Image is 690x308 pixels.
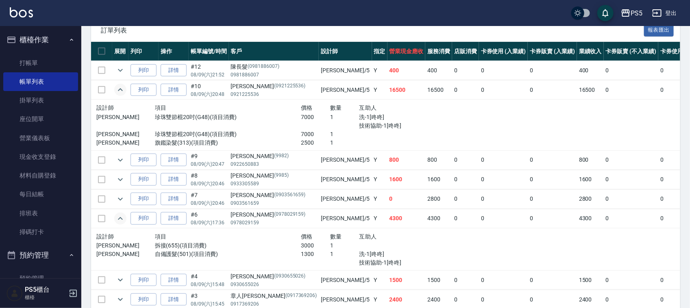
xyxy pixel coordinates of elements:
td: 0 [479,150,528,169]
p: 7000 [301,113,330,121]
td: 0 [479,80,528,100]
p: 技術協助-1[咚咚] [359,258,447,267]
button: 櫃檯作業 [3,29,78,50]
td: 1500 [425,271,452,290]
td: #10 [189,80,229,100]
td: Y [372,61,387,80]
td: 400 [425,61,452,80]
th: 設計師 [319,42,372,61]
button: expand row [114,193,126,205]
th: 操作 [159,42,189,61]
span: 價格 [301,104,313,111]
p: 自備護髮(501)(項目消費) [155,250,301,258]
th: 服務消費 [425,42,452,61]
span: 數量 [330,233,342,240]
td: 0 [528,61,577,80]
p: (0921225536) [274,82,306,91]
td: 0 [604,189,658,208]
p: 7000 [301,130,330,139]
a: 材料自購登錄 [3,166,78,185]
a: 預約管理 [3,269,78,288]
td: [PERSON_NAME] /5 [319,80,372,100]
a: 打帳單 [3,54,78,72]
button: 列印 [131,293,157,306]
p: (0930655026) [274,272,306,281]
p: (0903561659) [274,191,306,200]
p: 1300 [301,250,330,258]
button: 列印 [131,84,157,96]
p: 洗-1[咚咚] [359,113,447,121]
p: [PERSON_NAME] [96,113,155,121]
td: 1600 [387,170,426,189]
span: 互助人 [359,233,377,240]
td: 0 [528,150,577,169]
p: 0933305589 [231,180,317,187]
td: 1600 [577,170,604,189]
p: 0930655026 [231,281,317,288]
td: Y [372,150,387,169]
button: 列印 [131,193,157,205]
p: [PERSON_NAME] [96,139,155,147]
td: 0 [528,170,577,189]
td: 800 [387,150,426,169]
p: 1 [330,241,359,250]
p: 珍珠雙節棍20吋(G48)(項目消費) [155,113,301,121]
td: 1500 [387,271,426,290]
button: expand row [114,213,126,225]
p: 08/09 (六) 20:48 [191,91,227,98]
th: 卡券販賣 (入業績) [528,42,577,61]
td: 0 [452,80,479,100]
td: 0 [479,170,528,189]
p: 技術協助-1[咚咚] [359,121,447,130]
td: 400 [387,61,426,80]
td: 0 [452,209,479,228]
span: 設計師 [96,104,114,111]
span: 互助人 [359,104,377,111]
td: 0 [604,150,658,169]
th: 店販消費 [452,42,479,61]
button: expand row [114,84,126,96]
th: 營業現金應收 [387,42,426,61]
button: expand row [114,293,126,306]
td: 4300 [425,209,452,228]
td: [PERSON_NAME] /5 [319,189,372,208]
td: 16500 [425,80,452,100]
span: 數量 [330,104,342,111]
a: 現金收支登錄 [3,147,78,166]
div: [PERSON_NAME] [231,191,317,200]
div: PS5 [631,8,642,18]
td: 400 [577,61,604,80]
p: (0978029159) [274,210,306,219]
p: (9985) [274,171,289,180]
a: 排班表 [3,204,78,223]
td: 800 [577,150,604,169]
td: Y [372,170,387,189]
p: 1 [330,113,359,121]
p: 08/09 (六) 20:47 [191,161,227,168]
p: 櫃檯 [25,294,66,301]
button: expand row [114,274,126,286]
td: 0 [528,189,577,208]
td: 1600 [425,170,452,189]
p: 1 [330,130,359,139]
td: #6 [189,209,229,228]
td: [PERSON_NAME] /5 [319,170,372,189]
td: 800 [425,150,452,169]
th: 客戶 [229,42,319,61]
span: 價格 [301,233,313,240]
p: 0978029159 [231,219,317,226]
p: 0981886007 [231,71,317,78]
p: 1 [330,250,359,258]
p: 08/09 (六) 21:52 [191,71,227,78]
p: 08/09 (六) 17:36 [191,219,227,226]
p: 08/09 (六) 15:48 [191,281,227,288]
th: 帳單編號/時間 [189,42,229,61]
td: 2800 [577,189,604,208]
div: 陳長髮 [231,63,317,71]
a: 詳情 [161,173,187,186]
td: 0 [604,271,658,290]
button: PS5 [618,5,646,22]
td: [PERSON_NAME] /5 [319,271,372,290]
td: 0 [452,61,479,80]
td: 1500 [577,271,604,290]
